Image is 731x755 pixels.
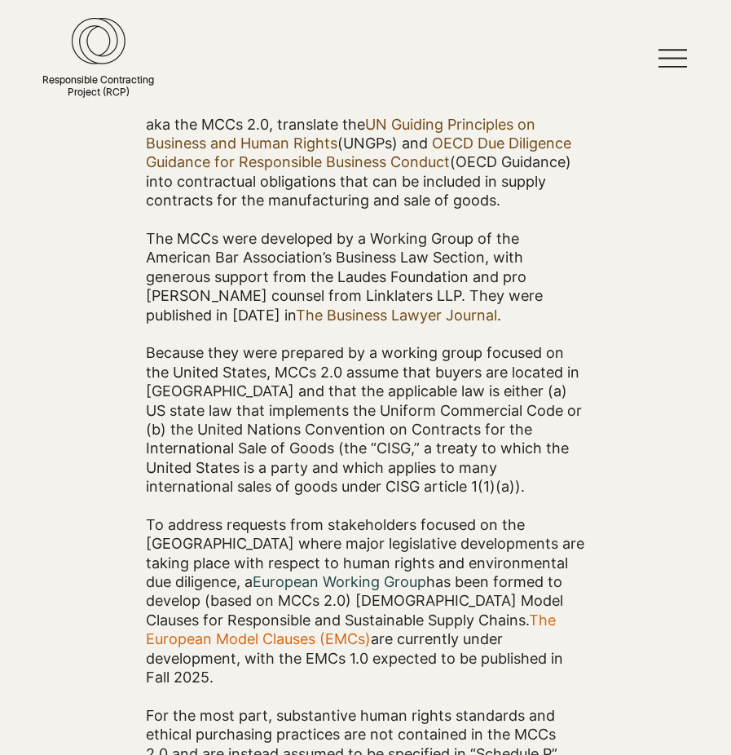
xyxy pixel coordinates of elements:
span: The ABA Working Group Model Contract Clauses 2.0 (2021), aka the MCCs 2.0, translate the (UNGPs) ... [146,96,571,209]
a: Responsible ContractingProject (RCP) [42,73,154,98]
span: The MCCs were developed by a Working Group of the American Bar Association’s Business Law Section... [146,230,543,324]
span: To address requests from stakeholders focused on the [GEOGRAPHIC_DATA] where major legislative de... [146,516,584,686]
span: Because they were prepared by a working group focused on the United States, MCCs 2.0 assume that ... [146,344,582,495]
a: OECD Due Diligence Guidance for Responsible Business Conduct [146,135,571,170]
a: The Business Lawyer Journal [296,307,497,324]
a: The European Model Clauses (EMCs) [146,612,556,647]
a: European Working Group [253,573,426,590]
